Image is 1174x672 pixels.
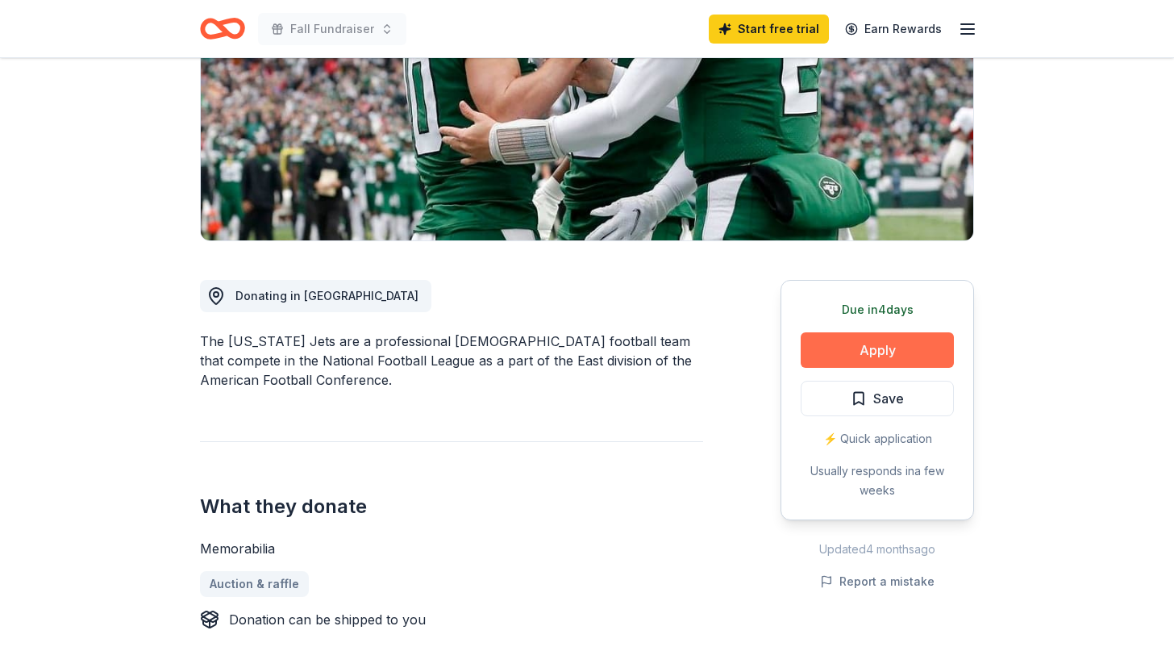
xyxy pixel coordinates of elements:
div: Updated 4 months ago [781,540,974,559]
div: Usually responds in a few weeks [801,461,954,500]
span: Donating in [GEOGRAPHIC_DATA] [235,289,418,303]
a: Auction & raffle [200,571,309,597]
a: Home [200,10,245,48]
span: Save [873,388,904,409]
div: Donation can be shipped to you [229,610,426,629]
h2: What they donate [200,494,703,520]
button: Report a mistake [820,572,935,591]
a: Start free trial [709,15,829,44]
div: The [US_STATE] Jets are a professional [DEMOGRAPHIC_DATA] football team that compete in the Natio... [200,332,703,390]
div: Memorabilia [200,539,703,558]
button: Apply [801,332,954,368]
a: Earn Rewards [835,15,951,44]
div: Due in 4 days [801,300,954,319]
button: Fall Fundraiser [258,13,406,45]
span: Fall Fundraiser [290,19,374,39]
button: Save [801,381,954,416]
div: ⚡️ Quick application [801,429,954,449]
